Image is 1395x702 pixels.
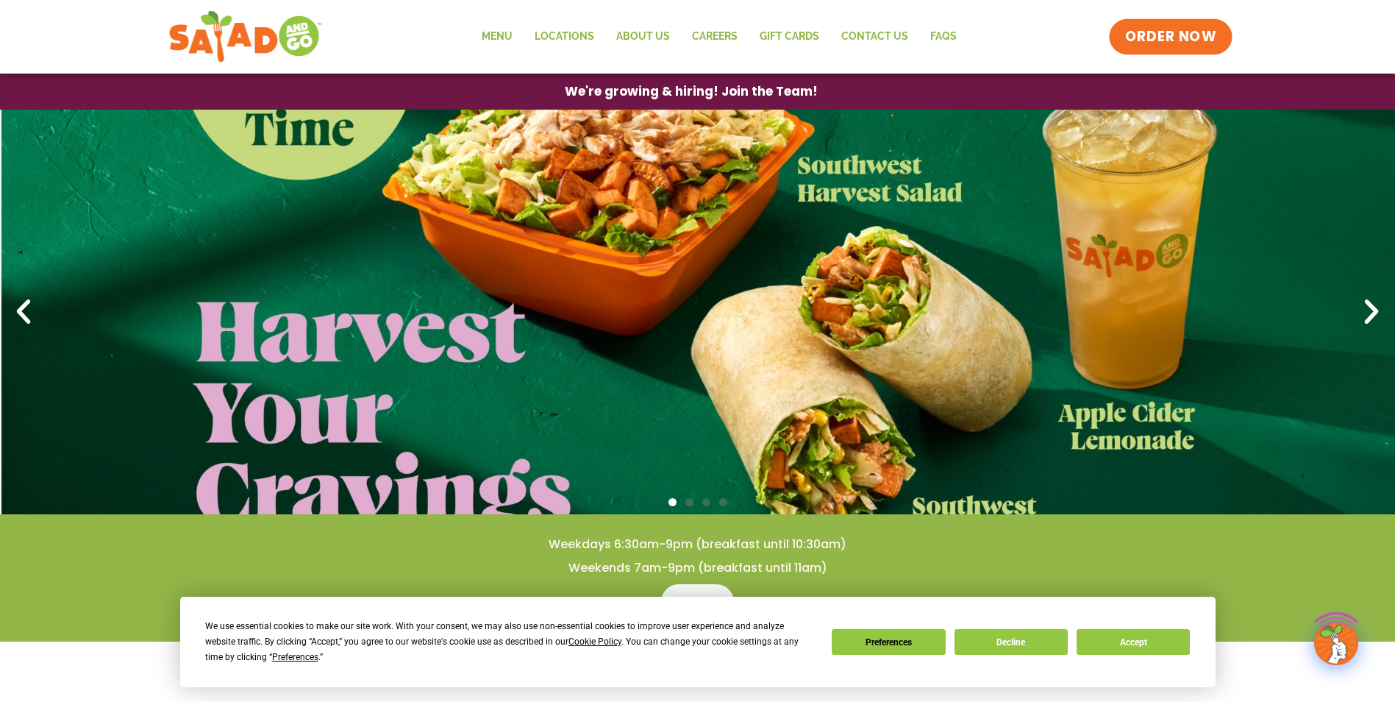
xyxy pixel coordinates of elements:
[749,20,830,54] a: GIFT CARDS
[29,536,1366,553] h4: Weekdays 6:30am-9pm (breakfast until 10:30am)
[681,20,749,54] a: Careers
[1077,629,1190,655] button: Accept
[524,20,605,54] a: Locations
[1355,296,1388,328] div: Next slide
[168,7,324,66] img: new-SAG-logo-768×292
[568,637,621,647] span: Cookie Policy
[7,296,40,328] div: Previous slide
[1125,27,1216,46] span: ORDER NOW
[685,498,693,506] span: Go to slide 2
[272,652,318,662] span: Preferences
[543,74,840,109] a: We're growing & hiring! Join the Team!
[830,20,919,54] a: Contact Us
[919,20,968,54] a: FAQs
[205,619,814,665] div: We use essential cookies to make our site work. With your consent, we may also use non-essential ...
[565,85,818,98] span: We're growing & hiring! Join the Team!
[702,498,710,506] span: Go to slide 3
[661,584,734,620] a: Menu
[668,498,677,506] span: Go to slide 1
[832,629,945,655] button: Preferences
[679,593,716,611] span: Menu
[29,560,1366,576] h4: Weekends 7am-9pm (breakfast until 11am)
[471,20,524,54] a: Menu
[605,20,681,54] a: About Us
[471,20,968,54] nav: Menu
[1109,19,1232,54] a: ORDER NOW
[719,498,727,506] span: Go to slide 4
[955,629,1068,655] button: Decline
[180,597,1216,687] div: Cookie Consent Prompt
